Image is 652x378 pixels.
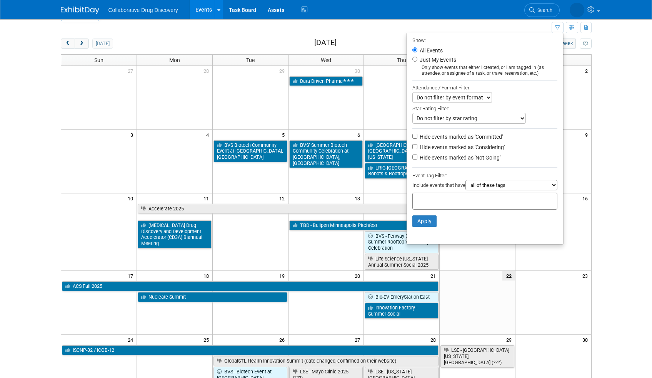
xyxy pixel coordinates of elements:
[205,130,212,139] span: 4
[412,103,557,113] div: Star Rating Filter:
[570,3,584,17] img: Janice Darlington
[278,193,288,203] span: 12
[278,66,288,76] span: 29
[62,345,439,355] a: ISCNP-32 / ICOB-12
[127,193,137,203] span: 10
[580,39,591,49] button: myCustomButton
[412,83,557,92] div: Attendance / Format Filter:
[412,171,557,180] div: Event Tag Filter:
[130,130,137,139] span: 3
[246,57,255,63] span: Tue
[203,271,212,281] span: 18
[278,271,288,281] span: 19
[365,254,439,270] a: Life Science [US_STATE] Annual Summer Social 2025
[412,65,557,76] div: Only show events that either I created, or I am tagged in (as attendee, or assignee of a task, or...
[365,292,439,302] a: Bio-EV EmeryStation East
[289,76,363,86] a: Data Driven Pharma
[412,35,557,45] div: Show:
[138,204,439,214] a: Accelerate 2025
[365,140,439,162] a: [GEOGRAPHIC_DATA] in [GEOGRAPHIC_DATA], [US_STATE]
[418,56,456,64] label: Just My Events
[354,335,364,344] span: 27
[412,180,557,193] div: Include events that have
[354,66,364,76] span: 30
[584,130,591,139] span: 9
[505,335,515,344] span: 29
[169,57,180,63] span: Mon
[61,39,75,49] button: prev
[127,66,137,76] span: 27
[524,3,560,17] a: Search
[430,335,439,344] span: 28
[418,48,443,53] label: All Events
[582,271,591,281] span: 23
[582,335,591,344] span: 30
[138,220,212,249] a: [MEDICAL_DATA] Drug Discovery and Development Accelerator (CD3A) Biannual Meeting
[418,154,500,161] label: Hide events marked as 'Not Going'
[127,271,137,281] span: 17
[203,66,212,76] span: 28
[418,133,503,141] label: Hide events marked as 'Committed'
[62,281,439,291] a: ACS Fall 2025
[582,193,591,203] span: 16
[418,143,505,151] label: Hide events marked as 'Considering'
[584,66,591,76] span: 2
[61,7,99,14] img: ExhibitDay
[365,163,439,179] a: LRIG-[GEOGRAPHIC_DATA]: Robots & Rooftops
[213,140,287,162] a: BVS Biotech Community Event at [GEOGRAPHIC_DATA], [GEOGRAPHIC_DATA]
[535,7,552,13] span: Search
[278,335,288,344] span: 26
[354,193,364,203] span: 13
[138,292,287,302] a: Nucleate Summit
[321,57,331,63] span: Wed
[203,193,212,203] span: 11
[397,57,406,63] span: Thu
[583,41,588,46] i: Personalize Calendar
[289,220,515,230] a: TBD - Bullpen Minneapolis Pitchfest
[127,335,137,344] span: 24
[108,7,178,13] span: Collaborative Drug Discovery
[365,231,439,253] a: BVS - Fenway Biotech Summer Rooftop Vendor Expo Celebration
[357,130,364,139] span: 6
[354,271,364,281] span: 20
[203,335,212,344] span: 25
[558,39,576,49] button: week
[440,345,514,367] a: LSE - [GEOGRAPHIC_DATA][US_STATE], [GEOGRAPHIC_DATA] (???)
[92,39,113,49] button: [DATE]
[314,39,337,47] h2: [DATE]
[75,39,89,49] button: next
[430,271,439,281] span: 21
[281,130,288,139] span: 5
[94,57,103,63] span: Sun
[289,140,363,168] a: BVS’ Summer Biotech Community Celebration at [GEOGRAPHIC_DATA], [GEOGRAPHIC_DATA]
[213,356,439,366] a: GlobalSTL Health Innovation Summit (date changed, confirmed on their website)
[412,215,437,227] button: Apply
[502,271,515,281] span: 22
[365,303,439,319] a: Innovation Factory - Summer Social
